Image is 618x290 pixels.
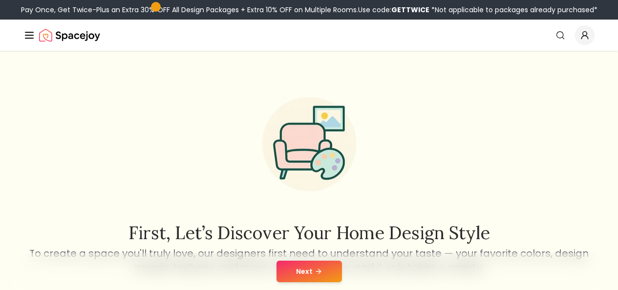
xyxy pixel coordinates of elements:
[391,5,429,15] b: GETTWICE
[39,25,100,45] a: Spacejoy
[21,5,597,15] div: Pay Once, Get Twice-Plus an Extra 30% OFF All Design Packages + Extra 10% OFF on Multiple Rooms.
[247,82,372,207] img: Start Style Quiz Illustration
[429,5,597,15] span: *Not applicable to packages already purchased*
[39,25,100,45] img: Spacejoy Logo
[277,261,342,282] button: Next
[28,223,591,243] h2: First, let’s discover your home design style
[358,5,429,15] span: Use code:
[28,246,591,274] p: To create a space you'll truly love, our designers first need to understand your taste — your fav...
[23,20,595,51] nav: Global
